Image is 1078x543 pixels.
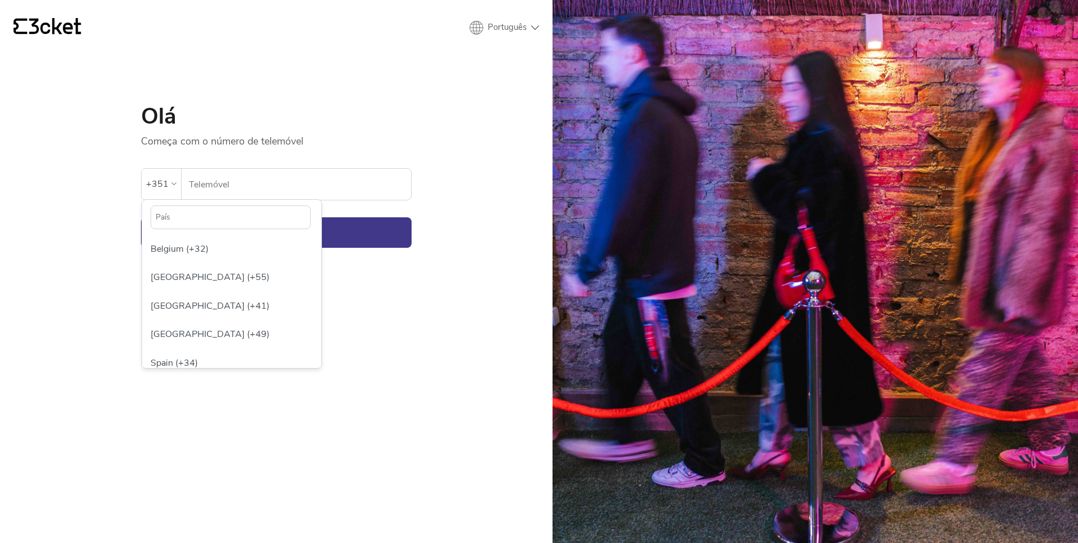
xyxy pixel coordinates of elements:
h1: Olá [141,105,412,128]
div: +351 [146,176,169,192]
input: Telemóvel [188,169,411,200]
div: Belgium (+32) [145,235,319,263]
button: Continuar [141,217,412,248]
div: [GEOGRAPHIC_DATA] (+55) [145,263,319,291]
div: [GEOGRAPHIC_DATA] (+41) [145,292,319,320]
g: {' '} [14,19,27,34]
label: Telemóvel [182,169,411,200]
input: País [151,205,311,229]
p: Começa com o número de telemóvel [141,128,412,148]
a: {' '} [14,18,81,37]
div: Spain (+34) [145,349,319,377]
div: [GEOGRAPHIC_DATA] (+49) [145,320,319,348]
